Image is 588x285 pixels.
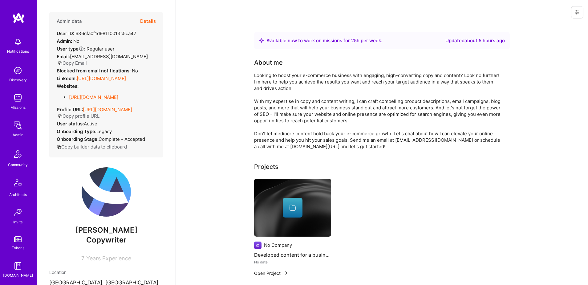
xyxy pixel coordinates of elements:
div: Missions [10,104,26,111]
span: 25 [351,38,357,43]
div: Location [49,269,163,275]
span: 7 [81,255,84,262]
div: Looking to boost your e-commerce business with engaging, high-converting copy and content? Look n... [254,72,501,150]
div: Community [8,161,28,168]
img: cover [254,179,331,237]
img: Availability [259,38,264,43]
button: Details [140,12,156,30]
button: Copy Email [58,60,87,66]
i: icon Copy [57,145,61,149]
img: guide book [12,260,24,272]
img: Architects [10,177,25,191]
a: [URL][DOMAIN_NAME] [69,94,118,100]
img: bell [12,36,24,48]
img: Invite [12,206,24,219]
strong: LinkedIn: [57,75,77,81]
button: Copy builder data to clipboard [57,144,127,150]
img: admin teamwork [12,119,24,132]
img: teamwork [12,92,24,104]
img: discovery [12,64,24,77]
strong: Email: [57,54,70,59]
span: [EMAIL_ADDRESS][DOMAIN_NAME] [70,54,148,59]
div: Discovery [9,77,27,83]
strong: Websites: [57,83,79,89]
button: Copy profile URL [58,113,99,119]
strong: Admin: [57,38,72,44]
strong: User type : [57,46,85,52]
span: Complete - Accepted [99,136,145,142]
div: No [57,38,79,44]
img: tokens [14,236,22,242]
div: No date [254,259,331,265]
a: [URL][DOMAIN_NAME] [83,107,132,112]
img: Community [10,147,25,161]
div: Admin [13,132,23,138]
span: Active [84,121,97,127]
i: icon Copy [58,114,63,119]
span: Years Experience [86,255,131,262]
div: Invite [13,219,23,225]
div: Tokens [12,245,24,251]
span: [PERSON_NAME] [49,226,163,235]
div: Architects [9,191,27,198]
button: Open Project [254,270,288,276]
strong: Onboarding Type: [57,128,96,134]
i: icon Copy [58,61,63,66]
div: 636cfa0f1d98110013c5ca47 [57,30,136,37]
div: Projects [254,162,278,171]
strong: Onboarding Stage: [57,136,99,142]
img: logo [12,12,25,23]
i: Help [79,46,84,51]
span: legacy [96,128,112,134]
strong: User status: [57,121,84,127]
h4: Admin data [57,18,82,24]
div: Available now to work on missions for h per week . [266,37,382,44]
span: Copywriter [86,235,127,244]
img: Company logo [254,242,262,249]
div: No Company [264,242,292,248]
h4: Developed content for a business outsourcing startup's website [254,251,331,259]
a: [URL][DOMAIN_NAME] [77,75,126,81]
strong: User ID: [57,31,74,36]
div: [DOMAIN_NAME] [3,272,33,279]
div: About me [254,58,283,67]
strong: Blocked from email notifications: [57,68,132,74]
div: No [57,67,138,74]
img: User Avatar [82,167,131,217]
img: arrow-right [283,271,288,275]
div: Updated about 5 hours ago [445,37,505,44]
div: Regular user [57,46,115,52]
strong: Profile URL: [57,107,83,112]
div: Notifications [7,48,29,55]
